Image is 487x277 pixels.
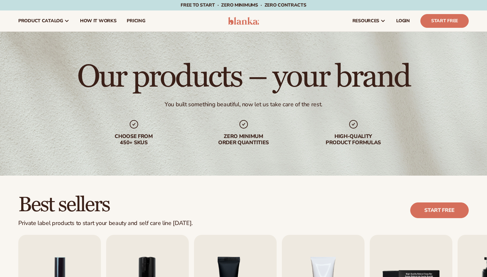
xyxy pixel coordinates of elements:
span: How It Works [80,18,117,24]
div: You built something beautiful, now let us take care of the rest. [165,101,322,108]
span: product catalog [18,18,63,24]
span: resources [352,18,379,24]
a: Start Free [420,14,469,28]
img: logo [228,17,259,25]
span: LOGIN [396,18,410,24]
div: Private label products to start your beauty and self care line [DATE]. [18,220,193,227]
div: High-quality product formulas [312,133,395,146]
a: product catalog [13,10,75,31]
div: Zero minimum order quantities [202,133,285,146]
span: pricing [127,18,145,24]
a: Start free [410,202,469,218]
a: resources [347,10,391,31]
h1: Our products – your brand [77,61,410,93]
h2: Best sellers [18,194,193,216]
span: Free to start · ZERO minimums · ZERO contracts [181,2,306,8]
div: Choose from 450+ Skus [92,133,176,146]
a: How It Works [75,10,122,31]
a: pricing [122,10,150,31]
a: LOGIN [391,10,415,31]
